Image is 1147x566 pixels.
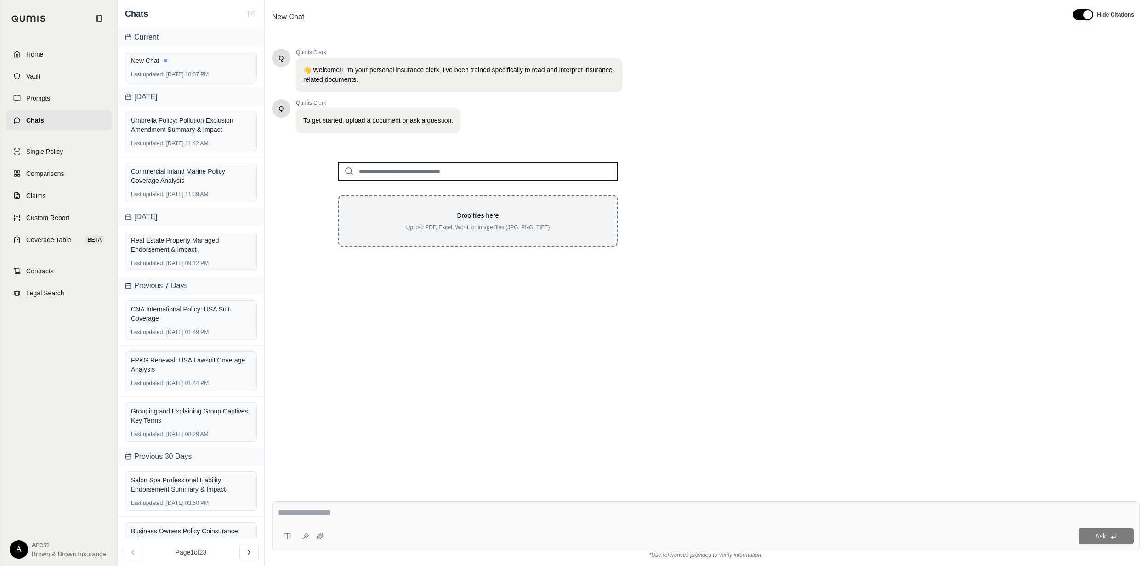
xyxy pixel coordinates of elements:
div: [DATE] 01:44 PM [131,379,251,387]
div: FPKG Renewal: USA Lawsuit Coverage Analysis [131,356,251,374]
div: Salon Spa Professional Liability Endorsement Summary & Impact [131,475,251,494]
a: Chats [6,110,112,130]
a: Prompts [6,88,112,108]
span: Hello [279,53,284,62]
span: Qumis Clerk [296,99,460,107]
a: Comparisons [6,164,112,184]
a: Contracts [6,261,112,281]
span: Prompts [26,94,50,103]
span: Chats [26,116,44,125]
div: Current [118,28,264,46]
span: Contracts [26,266,54,276]
div: [DATE] 10:37 PM [131,71,251,78]
div: Real Estate Property Managed Endorsement & Impact [131,236,251,254]
div: Business Owners Policy Coinsurance Clause [131,526,251,545]
div: *Use references provided to verify information. [272,551,1140,559]
img: Qumis Logo [11,15,46,22]
span: Last updated: [131,499,165,507]
span: Hide Citations [1097,11,1134,18]
span: Custom Report [26,213,69,222]
div: [DATE] 11:39 AM [131,191,251,198]
button: Ask [1079,528,1134,544]
div: Previous 30 Days [118,447,264,466]
span: Anesti [32,540,106,549]
span: Comparisons [26,169,64,178]
span: Ask [1095,532,1106,540]
p: To get started, upload a document or ask a question. [303,116,453,125]
div: Umbrella Policy: Pollution Exclusion Amendment Summary & Impact [131,116,251,134]
span: Hello [279,104,284,113]
div: [DATE] 09:12 PM [131,260,251,267]
div: A [10,540,28,559]
button: New Chat [246,8,257,19]
div: [DATE] 08:29 AM [131,430,251,438]
div: Edit Title [268,10,1062,24]
span: Vault [26,72,40,81]
span: BETA [85,235,104,244]
span: Page 1 of 23 [176,548,207,557]
span: Last updated: [131,430,165,438]
span: Brown & Brown Insurance [32,549,106,559]
span: Qumis Clerk [296,49,622,56]
div: Grouping and Explaining Group Captives Key Terms [131,407,251,425]
a: Claims [6,186,112,206]
div: Commercial Inland Marine Policy Coverage Analysis [131,167,251,185]
div: New Chat [131,56,251,65]
span: Last updated: [131,379,165,387]
a: Custom Report [6,208,112,228]
span: Last updated: [131,71,165,78]
p: Drop files here [354,211,602,220]
a: Single Policy [6,141,112,162]
div: CNA International Policy: USA Suit Coverage [131,305,251,323]
p: 👋 Welcome!! I'm your personal insurance clerk. I've been trained specifically to read and interpr... [303,65,615,85]
span: Last updated: [131,140,165,147]
span: Legal Search [26,289,64,298]
div: [DATE] 01:49 PM [131,328,251,336]
span: Claims [26,191,46,200]
span: Last updated: [131,328,165,336]
p: Upload PDF, Excel, Word, or image files (JPG, PNG, TIFF) [354,224,602,231]
a: Home [6,44,112,64]
div: [DATE] [118,88,264,106]
a: Vault [6,66,112,86]
div: [DATE] 03:50 PM [131,499,251,507]
span: Home [26,50,43,59]
span: Last updated: [131,260,165,267]
span: Coverage Table [26,235,71,244]
a: Coverage TableBETA [6,230,112,250]
div: Previous 7 Days [118,277,264,295]
div: [DATE] 11:42 AM [131,140,251,147]
div: [DATE] [118,208,264,226]
span: Chats [125,7,148,20]
a: Legal Search [6,283,112,303]
span: Last updated: [131,191,165,198]
span: New Chat [268,10,308,24]
span: Single Policy [26,147,63,156]
button: Collapse sidebar [91,11,106,26]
